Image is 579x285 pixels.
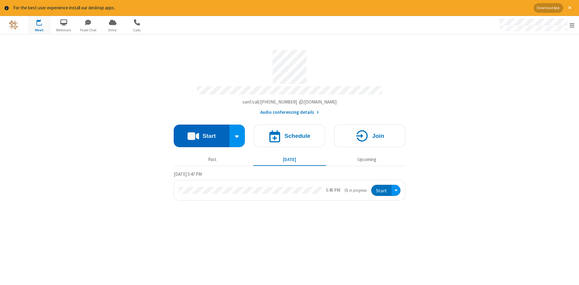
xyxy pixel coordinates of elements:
[9,20,18,29] img: QA Selenium DO NOT DELETE OR CHANGE
[101,27,124,33] span: Drive
[174,171,405,201] section: Today's Meetings
[284,133,310,139] h4: Schedule
[174,45,405,116] section: Account details
[260,109,319,116] button: Audio conferencing details
[174,171,202,177] span: [DATE] 5:47 PM
[391,185,400,196] div: Open menu
[534,3,563,13] button: Download App
[326,187,340,194] div: 5:45 PM
[371,185,391,196] button: Start
[254,125,325,147] button: Schedule
[331,154,403,166] button: Upcoming
[372,133,384,139] h4: Join
[174,125,229,147] button: Start
[345,187,367,193] em: in progress
[564,269,574,281] iframe: Chat
[176,154,249,166] button: Past
[253,154,326,166] button: [DATE]
[28,27,51,33] span: Meet
[242,99,337,105] span: Copy my meeting room link
[202,133,216,139] h4: Start
[2,16,25,34] button: Logo
[229,125,245,147] div: Start conference options
[77,27,100,33] span: Team Chat
[494,16,579,34] div: Open menu
[13,5,529,11] div: For the best user experience install our desktop apps.
[41,19,45,24] div: 1
[565,3,574,13] button: Close alert
[242,99,337,106] button: Copy my meeting room linkCopy my meeting room link
[126,27,148,33] span: Calls
[334,125,405,147] button: Join
[52,27,75,33] span: Webinars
